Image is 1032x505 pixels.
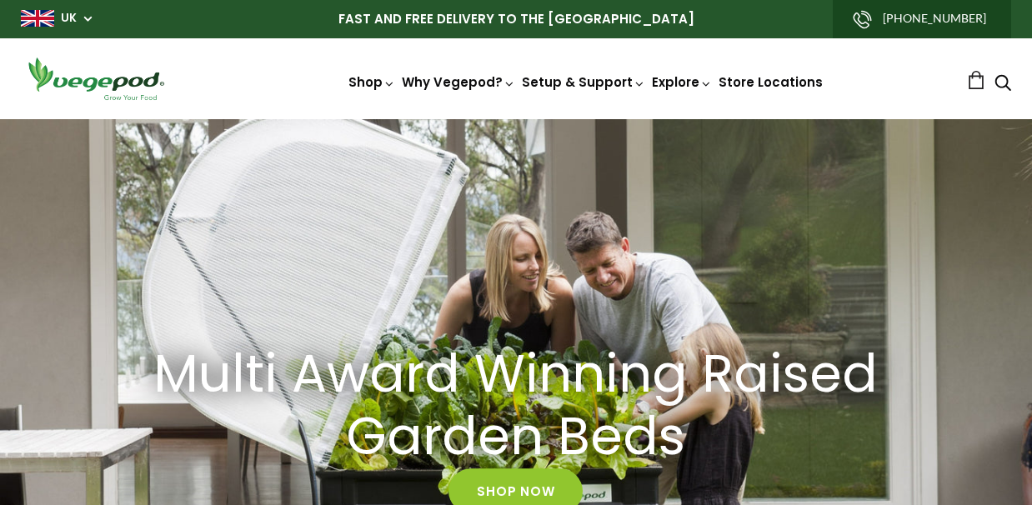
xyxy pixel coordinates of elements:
a: Store Locations [719,73,823,91]
img: Vegepod [21,55,171,102]
a: Shop [348,73,395,91]
a: Search [994,76,1011,93]
a: Multi Award Winning Raised Garden Beds [98,344,934,469]
a: UK [61,10,77,27]
a: Explore [652,73,712,91]
h2: Multi Award Winning Raised Garden Beds [141,344,891,469]
a: Setup & Support [522,73,645,91]
a: Why Vegepod? [402,73,515,91]
img: gb_large.png [21,10,54,27]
